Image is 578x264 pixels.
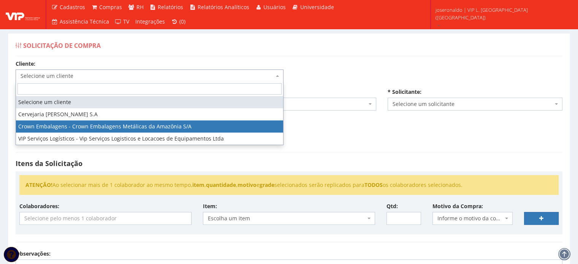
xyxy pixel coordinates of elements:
li: Cervejaria [PERSON_NAME] S.A [16,108,283,120]
label: * Solicitante: [388,88,421,96]
span: Compras [99,3,122,11]
a: TV [112,14,133,29]
label: Observações: [16,250,51,258]
span: Usuários [263,3,286,11]
span: Selecione um cliente [16,70,283,82]
span: Selecione um cliente [21,72,274,80]
span: RH [136,3,144,11]
span: Informe o motivo da compra [432,212,513,225]
span: Escolha um item [203,212,375,225]
label: Colaboradores: [19,202,59,210]
label: Motivo da Compra: [432,202,483,210]
span: Selecione um solicitante [388,98,562,111]
span: Integrações [135,18,165,25]
strong: item [192,181,204,188]
li: Crown Embalagens - Crown Embalagens Metálicas da Amazônia S/A [16,120,283,133]
span: Relatórios [158,3,183,11]
a: Assistência Técnica [48,14,112,29]
span: TV [123,18,129,25]
label: Qtd: [386,202,398,210]
strong: grade [260,181,274,188]
span: Solicitação de Compra [23,41,101,50]
label: Cliente: [16,60,35,68]
strong: motivo [238,181,257,188]
span: (0) [179,18,185,25]
strong: TODOS [364,181,383,188]
strong: Itens da Solicitação [16,159,82,168]
span: Universidade [300,3,334,11]
span: joseronaldo | VIP L. [GEOGRAPHIC_DATA] ([GEOGRAPHIC_DATA]) [435,6,568,21]
span: Relatórios Analíticos [198,3,249,11]
span: Assistência Técnica [60,18,109,25]
li: Selecione um cliente [16,96,283,108]
a: (0) [168,14,188,29]
li: VIP Serviços Logísticos - Vip Serviços Logisticos e Locacoes de Equipamentos Ltda [16,133,283,145]
span: Cadastros [60,3,85,11]
label: Item: [203,202,217,210]
strong: ATENÇÃO! [25,181,52,188]
strong: quantidade [206,181,236,188]
span: Informe o motivo da compra [437,215,504,222]
li: Ao selecionar mais de 1 colaborador ao mesmo tempo, , , e selecionados serão replicados para os c... [25,181,553,189]
a: Integrações [132,14,168,29]
span: Selecione um solicitante [393,100,553,108]
img: logo [6,9,40,20]
input: Selecione pelo menos 1 colaborador [20,212,191,224]
span: Escolha um item [208,215,366,222]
